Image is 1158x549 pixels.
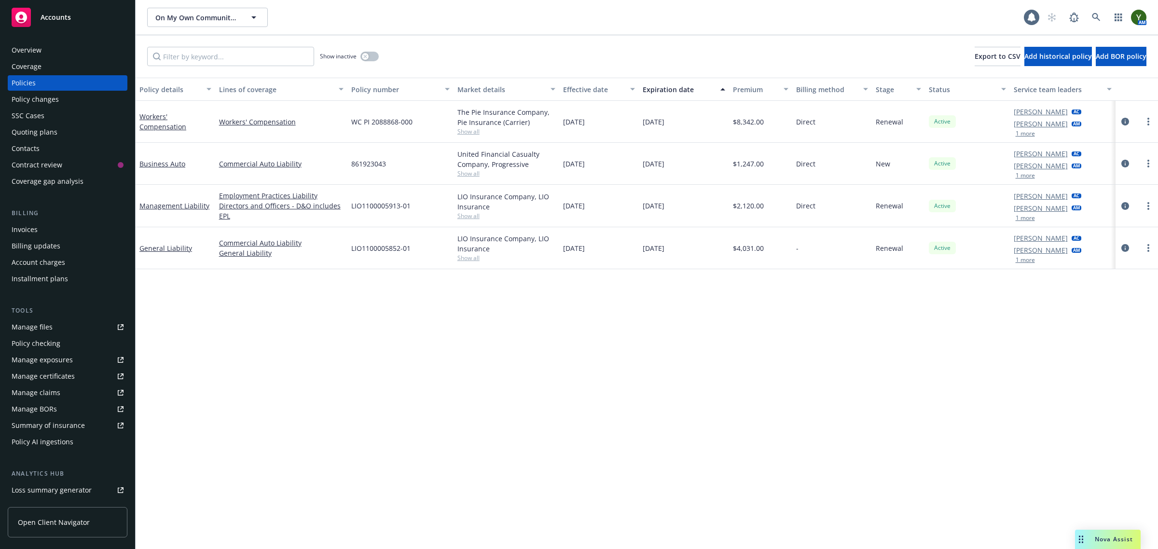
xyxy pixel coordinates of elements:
a: Policy AI ingestions [8,434,127,450]
span: Active [933,159,952,168]
button: Expiration date [639,78,729,101]
a: Manage certificates [8,369,127,384]
a: [PERSON_NAME] [1014,245,1068,255]
div: Contract review [12,157,62,173]
div: Manage certificates [12,369,75,384]
span: [DATE] [563,117,585,127]
div: Effective date [563,84,624,95]
button: Stage [872,78,925,101]
div: Lines of coverage [219,84,333,95]
div: Policy AI ingestions [12,434,73,450]
a: Installment plans [8,271,127,287]
a: Summary of insurance [8,418,127,433]
button: Market details [454,78,560,101]
div: Coverage [12,59,41,74]
button: 1 more [1016,173,1035,178]
div: SSC Cases [12,108,44,124]
div: LIO Insurance Company, LIO Insurance [457,192,556,212]
span: [DATE] [563,159,585,169]
a: Directors and Officers - D&O includes EPL [219,201,344,221]
a: Workers' Compensation [219,117,344,127]
div: Quoting plans [12,124,57,140]
a: Start snowing [1042,8,1061,27]
a: SSC Cases [8,108,127,124]
a: Commercial Auto Liability [219,238,344,248]
div: Billing method [796,84,857,95]
a: more [1143,200,1154,212]
a: Quoting plans [8,124,127,140]
div: Status [929,84,995,95]
div: Contacts [12,141,40,156]
a: Contract review [8,157,127,173]
img: photo [1131,10,1146,25]
span: Add BOR policy [1096,52,1146,61]
div: Policy number [351,84,439,95]
a: Loss summary generator [8,482,127,498]
a: Manage claims [8,385,127,400]
span: New [876,159,890,169]
div: Premium [733,84,778,95]
div: Policy checking [12,336,60,351]
div: Installment plans [12,271,68,287]
a: Manage exposures [8,352,127,368]
div: Drag to move [1075,530,1087,549]
button: Billing method [792,78,872,101]
span: Show all [457,254,556,262]
div: Policies [12,75,36,91]
a: Overview [8,42,127,58]
span: LIO1100005852-01 [351,243,411,253]
button: Premium [729,78,793,101]
button: Effective date [559,78,639,101]
span: Direct [796,159,815,169]
div: Expiration date [643,84,715,95]
a: Commercial Auto Liability [219,159,344,169]
a: [PERSON_NAME] [1014,107,1068,117]
a: [PERSON_NAME] [1014,161,1068,171]
a: circleInformation [1119,200,1131,212]
a: Report a Bug [1064,8,1084,27]
span: Active [933,117,952,126]
div: Billing [8,208,127,218]
div: LIO Insurance Company, LIO Insurance [457,233,556,254]
div: Overview [12,42,41,58]
div: Service team leaders [1014,84,1102,95]
a: [PERSON_NAME] [1014,119,1068,129]
a: Coverage gap analysis [8,174,127,189]
a: Policy checking [8,336,127,351]
a: Invoices [8,222,127,237]
div: Summary of insurance [12,418,85,433]
span: [DATE] [643,159,664,169]
a: Coverage [8,59,127,74]
input: Filter by keyword... [147,47,314,66]
a: Employment Practices Liability [219,191,344,201]
div: Billing updates [12,238,60,254]
span: $4,031.00 [733,243,764,253]
span: Show all [457,212,556,220]
div: Manage files [12,319,53,335]
span: [DATE] [563,243,585,253]
button: Nova Assist [1075,530,1141,549]
a: Switch app [1109,8,1128,27]
span: - [796,243,799,253]
a: Policies [8,75,127,91]
a: [PERSON_NAME] [1014,149,1068,159]
span: Renewal [876,201,903,211]
a: Manage files [8,319,127,335]
a: [PERSON_NAME] [1014,203,1068,213]
button: Policy details [136,78,215,101]
span: Show all [457,127,556,136]
div: Market details [457,84,545,95]
button: Add BOR policy [1096,47,1146,66]
a: circleInformation [1119,242,1131,254]
a: more [1143,116,1154,127]
button: Policy number [347,78,454,101]
a: Business Auto [139,159,185,168]
button: Lines of coverage [215,78,347,101]
div: United Financial Casualty Company, Progressive [457,149,556,169]
a: General Liability [219,248,344,258]
span: Active [933,244,952,252]
span: 861923043 [351,159,386,169]
a: [PERSON_NAME] [1014,191,1068,201]
span: Show inactive [320,52,357,60]
div: Policy changes [12,92,59,107]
